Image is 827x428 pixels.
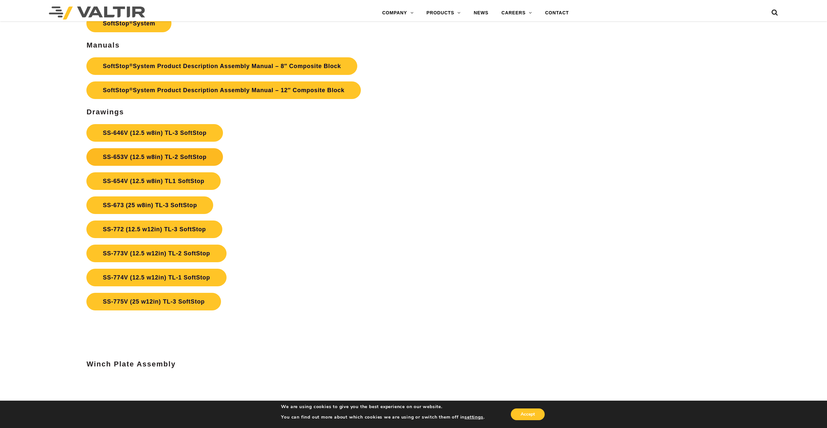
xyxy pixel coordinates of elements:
a: SoftStop®System Product Description Assembly Manual – 12″ Composite Block [86,81,361,99]
sup: ® [129,20,133,25]
strong: Manuals [86,41,120,49]
a: PRODUCTS [420,7,467,20]
a: SS-646V (12.5 w8in) TL-3 SoftStop [86,124,223,142]
a: SS-773V (12.5 w12in) TL-2 SoftStop [86,245,226,262]
a: SS-772 (12.5 w12in) TL-3 SoftStop [86,221,222,238]
button: settings [465,414,483,420]
a: CAREERS [495,7,539,20]
strong: Drawings [86,108,124,116]
a: SoftStop®System [86,15,171,32]
a: SS-775V (25 w12in) TL-3 SoftStop [86,293,221,310]
img: Valtir [49,7,145,20]
p: We are using cookies to give you the best experience on our website. [281,404,484,410]
a: SoftStop®System Product Description Assembly Manual – 8″ Composite Block [86,57,357,75]
a: SS-653V (12.5 w8in) TL-2 SoftStop [86,148,223,166]
a: SS-654V (12.5 w8in) TL1 SoftStop [86,172,221,190]
a: COMPANY [376,7,420,20]
a: SS-673 (25 w8in) TL-3 SoftStop [86,196,213,214]
button: Accept [511,408,545,420]
strong: Winch Plate Assembly [86,360,176,368]
p: You can find out more about which cookies we are using or switch them off in . [281,414,484,420]
sup: ® [129,63,133,67]
a: SS-774V (12.5 w12in) TL-1 SoftStop [86,269,226,286]
sup: ® [129,87,133,92]
a: CONTACT [539,7,575,20]
a: NEWS [467,7,495,20]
